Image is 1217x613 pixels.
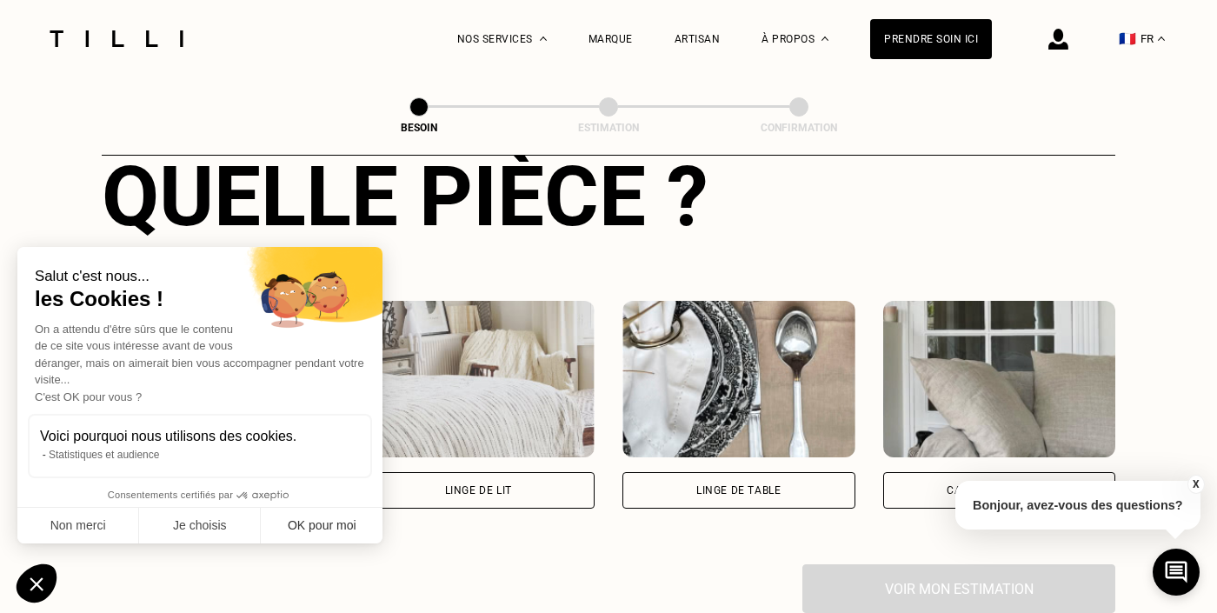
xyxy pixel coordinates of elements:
div: Confirmation [712,122,886,134]
img: Tilli retouche votre Canapé & chaises [883,301,1116,457]
img: Tilli retouche votre Linge de table [622,301,855,457]
img: Logo du service de couturière Tilli [43,30,190,47]
div: Canapé & chaises [947,485,1051,496]
img: menu déroulant [1158,37,1165,41]
div: Besoin [332,122,506,134]
button: X [1187,475,1204,494]
a: Prendre soin ici [870,19,992,59]
img: Tilli retouche votre Linge de lit [362,301,595,457]
div: Linge de table [696,485,781,496]
img: Menu déroulant [540,37,547,41]
img: Menu déroulant à propos [821,37,828,41]
a: Artisan [675,33,721,45]
img: icône connexion [1048,29,1068,50]
a: Marque [589,33,633,45]
div: Quelle pièce ? [102,148,1115,245]
div: Estimation [522,122,695,134]
p: Bonjour, avez-vous des questions? [955,481,1200,530]
div: Linge de lit [445,485,512,496]
span: 🇫🇷 [1119,30,1136,47]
